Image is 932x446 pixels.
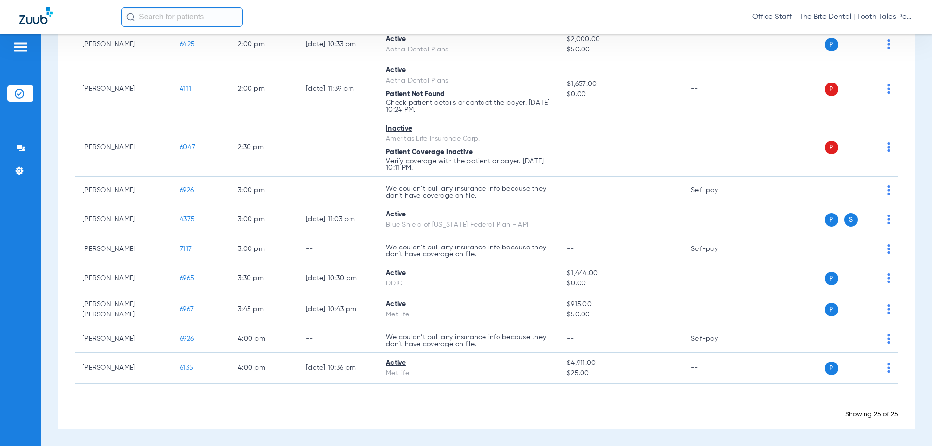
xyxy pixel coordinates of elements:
[887,185,890,195] img: group-dot-blue.svg
[180,85,191,92] span: 4111
[825,272,838,285] span: P
[683,204,749,235] td: --
[230,294,298,325] td: 3:45 PM
[180,364,193,371] span: 6135
[567,89,675,99] span: $0.00
[825,362,838,375] span: P
[567,279,675,289] span: $0.00
[567,310,675,320] span: $50.00
[683,60,749,118] td: --
[75,60,172,118] td: [PERSON_NAME]
[567,79,675,89] span: $1,657.00
[865,273,875,283] img: x.svg
[180,187,194,194] span: 6926
[180,275,194,281] span: 6965
[180,41,195,48] span: 6425
[75,29,172,60] td: [PERSON_NAME]
[567,34,675,45] span: $2,000.00
[567,335,574,342] span: --
[567,144,574,150] span: --
[845,411,898,418] span: Showing 25 of 25
[180,246,192,252] span: 7117
[386,244,551,258] p: We couldn’t pull any insurance info because they don’t have coverage on file.
[75,263,172,294] td: [PERSON_NAME]
[19,7,53,24] img: Zuub Logo
[13,41,28,53] img: hamburger-icon
[386,210,551,220] div: Active
[75,353,172,384] td: [PERSON_NAME]
[180,306,194,313] span: 6967
[298,177,378,204] td: --
[887,363,890,373] img: group-dot-blue.svg
[230,177,298,204] td: 3:00 PM
[887,244,890,254] img: group-dot-blue.svg
[386,149,473,156] span: Patient Coverage Inactive
[75,177,172,204] td: [PERSON_NAME]
[887,304,890,314] img: group-dot-blue.svg
[386,76,551,86] div: Aetna Dental Plans
[230,325,298,353] td: 4:00 PM
[683,263,749,294] td: --
[386,299,551,310] div: Active
[230,353,298,384] td: 4:00 PM
[865,334,875,344] img: x.svg
[386,99,551,113] p: Check patient details or contact the payer. [DATE] 10:24 PM.
[75,118,172,177] td: [PERSON_NAME]
[180,216,195,223] span: 4375
[887,142,890,152] img: group-dot-blue.svg
[386,334,551,347] p: We couldn’t pull any insurance info because they don’t have coverage on file.
[887,273,890,283] img: group-dot-blue.svg
[75,325,172,353] td: [PERSON_NAME]
[825,141,838,154] span: P
[567,299,675,310] span: $915.00
[825,303,838,316] span: P
[386,66,551,76] div: Active
[121,7,243,27] input: Search for patients
[567,216,574,223] span: --
[386,124,551,134] div: Inactive
[298,235,378,263] td: --
[298,29,378,60] td: [DATE] 10:33 PM
[865,84,875,94] img: x.svg
[844,213,858,227] span: S
[386,358,551,368] div: Active
[298,263,378,294] td: [DATE] 10:30 PM
[386,158,551,171] p: Verify coverage with the patient or payer. [DATE] 10:11 PM.
[883,399,932,446] iframe: Chat Widget
[386,279,551,289] div: DDIC
[887,334,890,344] img: group-dot-blue.svg
[230,29,298,60] td: 2:00 PM
[386,368,551,379] div: MetLife
[865,244,875,254] img: x.svg
[298,294,378,325] td: [DATE] 10:43 PM
[386,185,551,199] p: We couldn’t pull any insurance info because they don’t have coverage on file.
[230,118,298,177] td: 2:30 PM
[75,294,172,325] td: [PERSON_NAME] [PERSON_NAME]
[298,325,378,353] td: --
[865,304,875,314] img: x.svg
[887,39,890,49] img: group-dot-blue.svg
[683,235,749,263] td: Self-pay
[386,310,551,320] div: MetLife
[126,13,135,21] img: Search Icon
[865,363,875,373] img: x.svg
[887,84,890,94] img: group-dot-blue.svg
[386,91,445,98] span: Patient Not Found
[683,353,749,384] td: --
[567,246,574,252] span: --
[386,134,551,144] div: Ameritas Life Insurance Corp.
[230,204,298,235] td: 3:00 PM
[887,215,890,224] img: group-dot-blue.svg
[865,185,875,195] img: x.svg
[180,144,195,150] span: 6047
[683,294,749,325] td: --
[298,60,378,118] td: [DATE] 11:39 PM
[825,38,838,51] span: P
[386,220,551,230] div: Blue Shield of [US_STATE] Federal Plan - API
[230,60,298,118] td: 2:00 PM
[230,235,298,263] td: 3:00 PM
[567,45,675,55] span: $50.00
[75,204,172,235] td: [PERSON_NAME]
[567,187,574,194] span: --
